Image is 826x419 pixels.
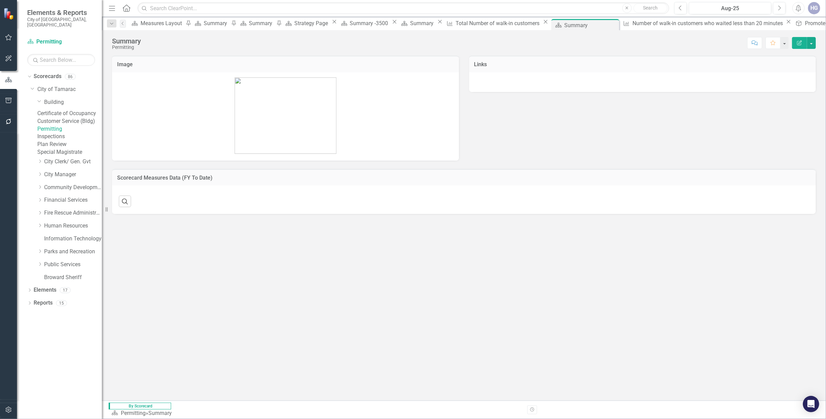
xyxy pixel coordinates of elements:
a: Plan Review [37,141,102,148]
img: ClearPoint Strategy [3,7,16,20]
h3: Image [117,61,454,68]
input: Search ClearPoint... [137,2,669,14]
div: Permitting [112,45,141,50]
a: City Manager [44,171,102,179]
a: Public Services [44,261,102,269]
a: City of Tamarac [37,86,102,93]
div: Open Intercom Messenger [803,396,819,412]
div: Summary [148,410,172,416]
div: Summary -3500 [350,19,390,28]
div: Measures Layout [141,19,184,28]
div: Aug-25 [691,4,769,13]
div: Summary [410,19,436,28]
a: Human Resources [44,222,102,230]
a: Parks and Recreation [44,248,102,256]
a: Summary [192,19,229,28]
div: 17 [60,287,71,293]
a: Inspections [37,133,102,141]
h3: Scorecard Measures Data (FY To Date) [117,175,811,181]
a: Customer Service (Bldg) [37,117,102,125]
a: City Clerk/ Gen. Gvt [44,158,102,166]
a: Elements [34,286,56,294]
a: Summary [238,19,275,28]
a: Special Magistrate [37,148,102,156]
a: Number of walk-in customers who waited less than 20 minutes [621,19,784,28]
div: Summary [112,37,141,45]
a: Measures Layout [129,19,184,28]
a: Summary -3500 [338,19,390,28]
a: Broward Sheriff [44,274,102,281]
div: Number of walk-in customers who waited less than 20 minutes [632,19,785,28]
span: Elements & Reports [27,8,95,17]
a: Certificate of Occupancy [37,110,102,117]
small: City of [GEOGRAPHIC_DATA], [GEOGRAPHIC_DATA] [27,17,95,28]
a: Reports [34,299,53,307]
div: » [111,409,175,417]
a: Permitting [121,410,146,416]
div: Summary [249,19,275,28]
a: Permitting [37,125,102,133]
a: Community Development [44,184,102,192]
a: Strategy Page [283,19,330,28]
button: Aug-25 [689,2,771,14]
a: Scorecards [34,73,61,80]
a: Information Technology [44,235,102,243]
div: 86 [65,74,76,79]
div: Summary [564,21,618,30]
a: Permitting [27,38,95,46]
span: By Scorecard [109,403,171,409]
a: Financial Services [44,196,102,204]
input: Search Below... [27,54,95,66]
a: Total Number of walk-in customers [444,19,541,28]
div: Total Number of walk-in customers [456,19,541,28]
div: Summary [204,19,229,28]
h3: Links [474,61,811,68]
div: Strategy Page [294,19,330,28]
a: Building [44,98,102,106]
a: Fire Rescue Administration [44,209,102,217]
div: 15 [56,300,67,306]
button: HG [808,2,820,14]
button: Search [634,3,667,13]
a: Summary [399,19,436,28]
span: Search [643,5,658,11]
